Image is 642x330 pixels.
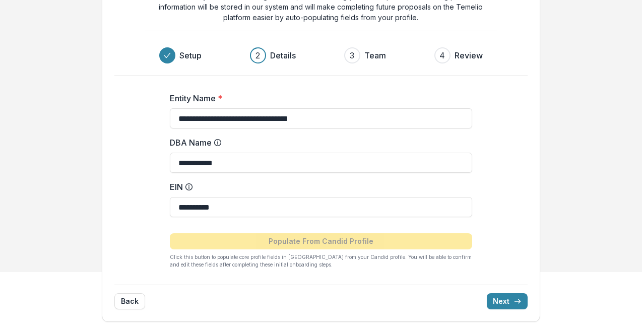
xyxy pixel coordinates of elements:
h3: Review [455,49,483,61]
button: Populate From Candid Profile [170,233,472,249]
div: 3 [350,49,354,61]
label: Entity Name [170,92,466,104]
h3: Team [364,49,386,61]
div: Progress [159,47,483,63]
h3: Setup [179,49,202,61]
button: Next [487,293,528,309]
div: 4 [439,49,445,61]
label: EIN [170,181,466,193]
label: DBA Name [170,137,466,149]
div: 2 [255,49,260,61]
p: Click this button to populate core profile fields in [GEOGRAPHIC_DATA] from your Candid profile. ... [170,253,472,269]
button: Back [114,293,145,309]
h3: Details [270,49,296,61]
